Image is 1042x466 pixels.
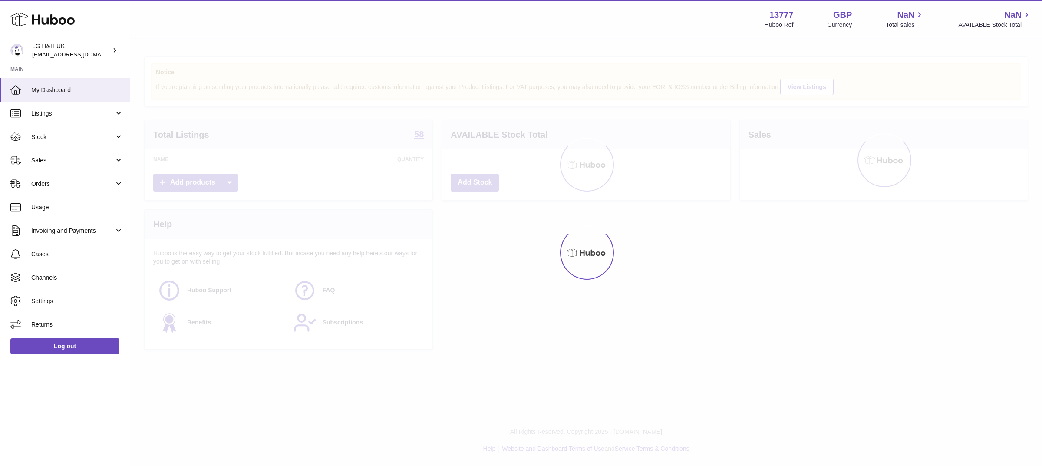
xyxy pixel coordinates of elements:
span: AVAILABLE Stock Total [958,21,1032,29]
span: NaN [897,9,914,21]
strong: 13777 [769,9,794,21]
img: veechen@lghnh.co.uk [10,44,23,57]
a: NaN Total sales [886,9,924,29]
div: Currency [828,21,852,29]
div: LG H&H UK [32,42,110,59]
span: Sales [31,156,114,165]
span: [EMAIL_ADDRESS][DOMAIN_NAME] [32,51,128,58]
span: Usage [31,203,123,212]
span: Total sales [886,21,924,29]
span: Channels [31,274,123,282]
span: NaN [1004,9,1022,21]
span: Invoicing and Payments [31,227,114,235]
span: Listings [31,109,114,118]
span: Cases [31,250,123,258]
span: Stock [31,133,114,141]
a: Log out [10,338,119,354]
div: Huboo Ref [765,21,794,29]
a: NaN AVAILABLE Stock Total [958,9,1032,29]
span: Settings [31,297,123,305]
strong: GBP [833,9,852,21]
span: Returns [31,321,123,329]
span: My Dashboard [31,86,123,94]
span: Orders [31,180,114,188]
